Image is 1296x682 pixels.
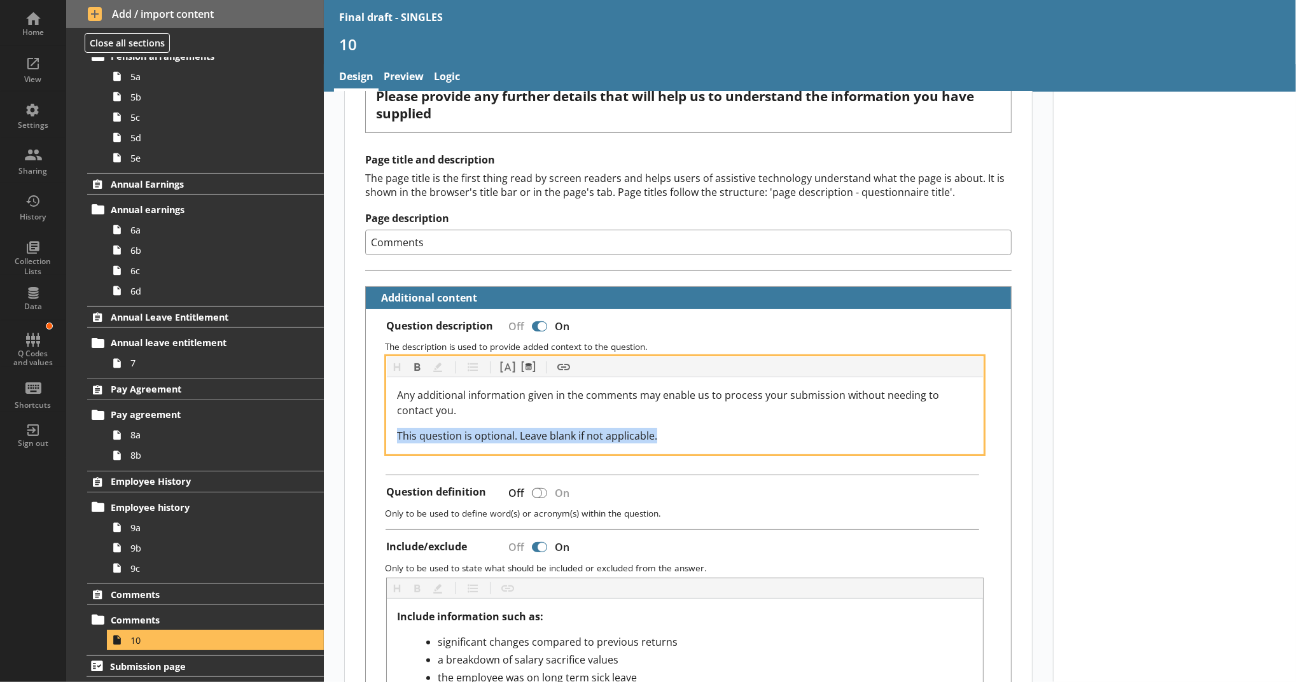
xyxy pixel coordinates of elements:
[111,501,281,513] span: Employee history
[107,87,324,107] a: 5b
[386,485,486,499] label: Question definition
[385,340,1001,352] p: The description is used to provide added context to the question.
[87,655,324,677] a: Submission page
[130,71,286,83] span: 5a
[339,10,443,24] div: Final draft - SINGLES
[111,614,281,626] span: Comments
[386,540,467,553] label: Include/exclude
[111,204,281,216] span: Annual earnings
[107,630,324,650] a: 10
[365,212,1012,225] label: Page description
[130,562,286,574] span: 9c
[130,265,286,277] span: 6c
[130,449,286,461] span: 8b
[130,357,286,369] span: 7
[334,64,379,92] a: Design
[107,260,324,281] a: 6c
[11,349,55,368] div: Q Codes and values
[11,74,55,85] div: View
[111,178,281,190] span: Annual Earnings
[107,425,324,445] a: 8a
[87,379,324,400] a: Pay Agreement
[550,536,580,559] div: On
[107,148,324,168] a: 5e
[93,405,324,466] li: Pay agreement8a8b
[397,429,657,443] span: This question is optional. Leave blank if not applicable.
[130,429,286,441] span: 8a
[66,20,324,168] li: Pension ArrangementsPension arrangements5a5b5c5d5e
[11,212,55,222] div: History
[438,635,678,649] span: significant changes compared to previous returns
[11,27,55,38] div: Home
[11,400,55,410] div: Shortcuts
[93,333,324,373] li: Annual leave entitlement7
[107,240,324,260] a: 6b
[11,166,55,176] div: Sharing
[110,660,281,672] span: Submission page
[386,319,493,333] label: Question description
[107,219,324,240] a: 6a
[107,66,324,87] a: 5a
[107,353,324,373] a: 7
[385,507,1001,519] p: Only to be used to define word(s) or acronym(s) within the question.
[438,653,618,667] span: a breakdown of salary sacrifice values
[498,536,529,559] div: Off
[429,64,465,92] a: Logic
[107,558,324,578] a: 9c
[107,538,324,558] a: 9b
[87,173,324,195] a: Annual Earnings
[11,120,55,130] div: Settings
[11,302,55,312] div: Data
[339,34,1281,54] h1: 10
[87,609,324,630] a: Comments
[111,408,281,421] span: Pay agreement
[130,111,286,123] span: 5c
[130,132,286,144] span: 5d
[88,7,303,21] span: Add / import content
[111,337,281,349] span: Annual leave entitlement
[87,471,324,492] a: Employee History
[87,306,324,328] a: Annual Leave Entitlement
[66,379,324,466] li: Pay AgreementPay agreement8a8b
[130,244,286,256] span: 6b
[550,315,580,337] div: On
[130,542,286,554] span: 9b
[130,91,286,103] span: 5b
[107,127,324,148] a: 5d
[130,285,286,297] span: 6d
[385,562,1001,574] p: Only to be used to state what should be included or excluded from the answer.
[93,46,324,168] li: Pension arrangements5a5b5c5d5e
[66,306,324,373] li: Annual Leave EntitlementAnnual leave entitlement7
[87,583,324,605] a: Comments
[498,315,529,337] div: Off
[365,171,1012,199] div: The page title is the first thing read by screen readers and helps users of assistive technology ...
[376,88,1001,122] div: Question
[107,107,324,127] a: 5c
[130,224,286,236] span: 6a
[107,517,324,538] a: 9a
[107,445,324,466] a: 8b
[397,388,942,417] span: Any additional information given in the comments may enable us to process your submission without...
[371,287,480,309] button: Additional content
[87,199,324,219] a: Annual earnings
[130,522,286,534] span: 9a
[66,173,324,301] li: Annual EarningsAnnual earnings6a6b6c6d
[376,87,977,122] span: Please provide any further details that will help us to understand the information you have supplied
[93,199,324,301] li: Annual earnings6a6b6c6d
[11,256,55,276] div: Collection Lists
[111,383,281,395] span: Pay Agreement
[87,405,324,425] a: Pay agreement
[130,634,286,646] span: 10
[85,33,170,53] button: Close all sections
[107,281,324,301] a: 6d
[498,482,529,504] div: Off
[111,475,281,487] span: Employee History
[11,438,55,449] div: Sign out
[550,482,580,504] div: On
[66,583,324,650] li: CommentsComments10
[66,471,324,578] li: Employee HistoryEmployee history9a9b9c
[111,311,281,323] span: Annual Leave Entitlement
[365,153,1012,167] h2: Page title and description
[379,64,429,92] a: Preview
[397,609,543,623] span: Include information such as:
